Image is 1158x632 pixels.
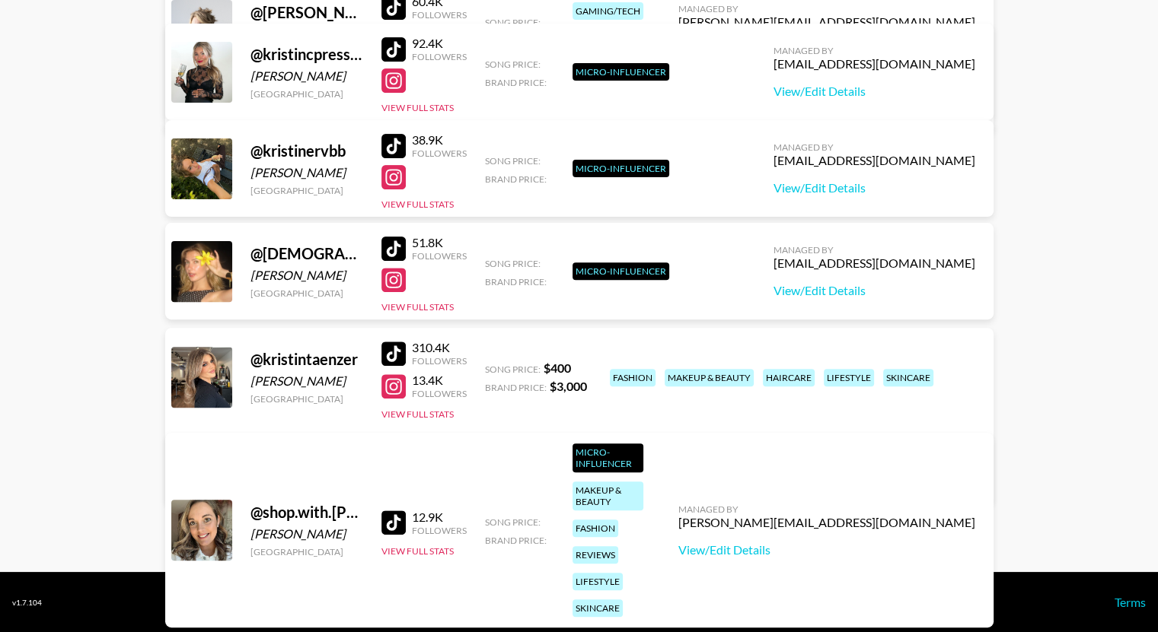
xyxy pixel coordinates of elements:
[485,276,547,287] span: Brand Price:
[250,244,363,263] div: @ [DEMOGRAPHIC_DATA]
[573,262,669,280] div: Micro-Influencer
[485,364,541,375] span: Song Price:
[883,369,933,386] div: skincare
[485,77,547,88] span: Brand Price:
[573,63,669,81] div: Micro-Influencer
[774,256,975,271] div: [EMAIL_ADDRESS][DOMAIN_NAME]
[573,519,618,537] div: fashion
[250,68,363,84] div: [PERSON_NAME]
[250,526,363,541] div: [PERSON_NAME]
[774,283,975,298] a: View/Edit Details
[824,369,874,386] div: lifestyle
[412,51,467,62] div: Followers
[485,535,547,546] span: Brand Price:
[678,542,975,557] a: View/Edit Details
[412,36,467,51] div: 92.4K
[250,503,363,522] div: @ shop.with.[PERSON_NAME]
[485,17,541,28] span: Song Price:
[250,287,363,299] div: [GEOGRAPHIC_DATA]
[250,165,363,180] div: [PERSON_NAME]
[250,393,363,405] div: [GEOGRAPHIC_DATA]
[412,9,467,21] div: Followers
[573,443,643,472] div: Micro-Influencer
[485,155,541,167] span: Song Price:
[544,360,571,375] strong: $ 400
[412,132,467,148] div: 38.9K
[573,160,669,177] div: Micro-Influencer
[250,88,363,100] div: [GEOGRAPHIC_DATA]
[381,102,454,113] button: View Full Stats
[412,355,467,367] div: Followers
[412,388,467,399] div: Followers
[381,408,454,420] button: View Full Stats
[381,198,454,210] button: View Full Stats
[1115,595,1146,609] a: Terms
[412,373,467,388] div: 13.4K
[774,180,975,195] a: View/Edit Details
[573,2,643,20] div: gaming/tech
[774,45,975,56] div: Managed By
[412,235,467,250] div: 51.8K
[610,369,656,386] div: fashion
[573,481,643,510] div: makeup & beauty
[250,3,363,22] div: @ [PERSON_NAME].kreative
[381,301,454,313] button: View Full Stats
[678,14,975,30] div: [PERSON_NAME][EMAIL_ADDRESS][DOMAIN_NAME]
[250,45,363,64] div: @ kristincpressley
[678,515,975,530] div: [PERSON_NAME][EMAIL_ADDRESS][DOMAIN_NAME]
[250,268,363,283] div: [PERSON_NAME]
[250,185,363,196] div: [GEOGRAPHIC_DATA]
[485,382,547,393] span: Brand Price:
[485,516,541,528] span: Song Price:
[412,250,467,262] div: Followers
[665,369,754,386] div: makeup & beauty
[381,545,454,557] button: View Full Stats
[774,141,975,153] div: Managed By
[485,59,541,70] span: Song Price:
[573,599,623,617] div: skincare
[774,244,975,256] div: Managed By
[250,546,363,557] div: [GEOGRAPHIC_DATA]
[485,258,541,269] span: Song Price:
[678,3,975,14] div: Managed By
[573,546,618,564] div: reviews
[412,340,467,355] div: 310.4K
[412,510,467,525] div: 12.9K
[250,350,363,369] div: @ kristintaenzer
[763,369,815,386] div: haircare
[485,173,547,185] span: Brand Price:
[774,84,975,99] a: View/Edit Details
[774,56,975,71] div: [EMAIL_ADDRESS][DOMAIN_NAME]
[12,598,42,608] div: v 1.7.104
[774,153,975,168] div: [EMAIL_ADDRESS][DOMAIN_NAME]
[550,379,587,393] strong: $ 3,000
[573,573,623,590] div: lifestyle
[412,148,467,159] div: Followers
[412,525,467,536] div: Followers
[250,141,363,160] div: @ kristinervbb
[678,503,975,515] div: Managed By
[250,373,363,389] div: [PERSON_NAME]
